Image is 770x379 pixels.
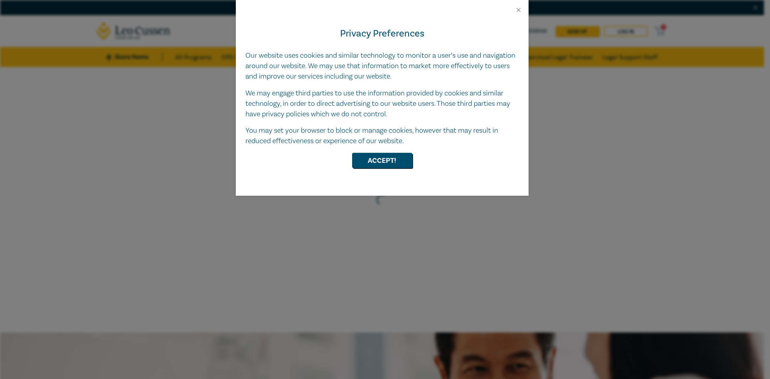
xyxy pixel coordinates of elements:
h4: Privacy Preferences [245,26,519,41]
p: Our website uses cookies and similar technology to monitor a user’s use and navigation around our... [245,51,519,82]
button: Close [515,6,522,14]
button: Accept! [352,153,412,168]
p: We may engage third parties to use the information provided by cookies and similar technology, in... [245,88,519,120]
p: You may set your browser to block or manage cookies, however that may result in reduced effective... [245,126,519,146]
